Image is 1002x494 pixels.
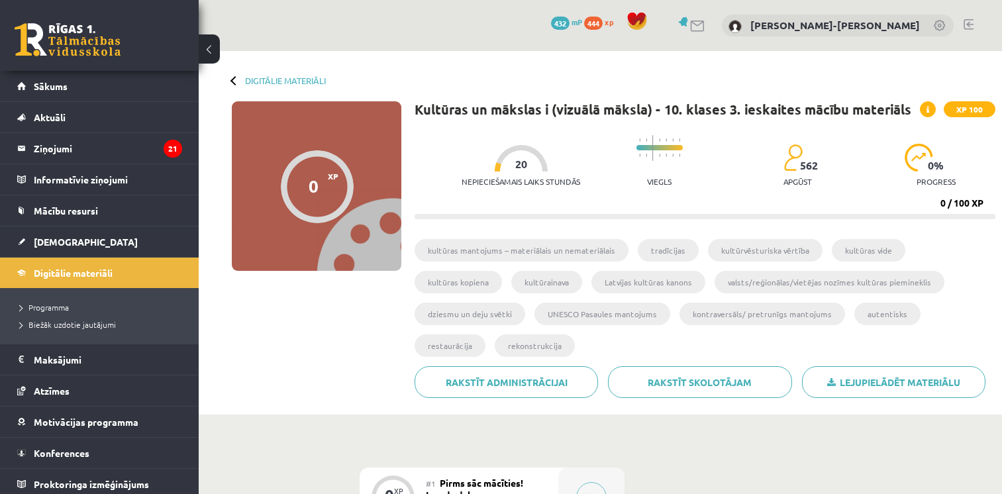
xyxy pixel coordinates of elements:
[415,334,485,357] li: restaurācija
[605,17,613,27] span: xp
[646,138,647,142] img: icon-short-line-57e1e144782c952c97e751825c79c345078a6d821885a25fce030b3d8c18986b.svg
[415,101,911,117] h1: Kultūras un mākslas i (vizuālā māksla) - 10. klases 3. ieskaites mācību materiāls
[728,20,742,33] img: Gustavs Erdmanis-Hermanis
[34,385,70,397] span: Atzīmes
[551,17,570,30] span: 432
[608,366,791,398] a: Rakstīt skolotājam
[905,144,933,172] img: icon-progress-161ccf0a02000e728c5f80fcf4c31c7af3da0e1684b2b1d7c360e028c24a22f1.svg
[679,154,680,157] img: icon-short-line-57e1e144782c952c97e751825c79c345078a6d821885a25fce030b3d8c18986b.svg
[20,302,69,313] span: Programma
[708,239,823,262] li: kultūrvēsturiska vērtība
[783,177,812,186] p: apgūst
[34,416,138,428] span: Motivācijas programma
[309,176,319,196] div: 0
[679,303,845,325] li: kontraversāls/ pretrunīgs mantojums
[647,177,672,186] p: Viegls
[17,164,182,195] a: Informatīvie ziņojumi
[17,375,182,406] a: Atzīmes
[917,177,956,186] p: progress
[20,301,185,313] a: Programma
[34,447,89,459] span: Konferences
[659,154,660,157] img: icon-short-line-57e1e144782c952c97e751825c79c345078a6d821885a25fce030b3d8c18986b.svg
[15,23,121,56] a: Rīgas 1. Tālmācības vidusskola
[638,239,699,262] li: tradīcijas
[715,271,944,293] li: valsts/reģionālas/vietējas nozīmes kultūras piemineklis
[415,303,525,325] li: dziesmu un deju svētki
[34,133,182,164] legend: Ziņojumi
[928,160,944,172] span: 0 %
[679,138,680,142] img: icon-short-line-57e1e144782c952c97e751825c79c345078a6d821885a25fce030b3d8c18986b.svg
[17,133,182,164] a: Ziņojumi21
[572,17,582,27] span: mP
[17,438,182,468] a: Konferences
[584,17,603,30] span: 444
[17,226,182,257] a: [DEMOGRAPHIC_DATA]
[245,75,326,85] a: Digitālie materiāli
[34,344,182,375] legend: Maksājumi
[34,236,138,248] span: [DEMOGRAPHIC_DATA]
[17,344,182,375] a: Maksājumi
[639,154,640,157] img: icon-short-line-57e1e144782c952c97e751825c79c345078a6d821885a25fce030b3d8c18986b.svg
[17,102,182,132] a: Aktuāli
[495,334,575,357] li: rekonstrukcija
[34,80,68,92] span: Sākums
[34,111,66,123] span: Aktuāli
[415,239,628,262] li: kultūras mantojums – materiālais un nemateriālais
[20,319,116,330] span: Biežāk uzdotie jautājumi
[511,271,582,293] li: kultūrainava
[34,267,113,279] span: Digitālie materiāli
[17,71,182,101] a: Sākums
[17,195,182,226] a: Mācību resursi
[164,140,182,158] i: 21
[534,303,670,325] li: UNESCO Pasaules mantojums
[34,478,149,490] span: Proktoringa izmēģinājums
[659,138,660,142] img: icon-short-line-57e1e144782c952c97e751825c79c345078a6d821885a25fce030b3d8c18986b.svg
[854,303,921,325] li: autentisks
[551,17,582,27] a: 432 mP
[415,366,598,398] a: Rakstīt administrācijai
[672,138,674,142] img: icon-short-line-57e1e144782c952c97e751825c79c345078a6d821885a25fce030b3d8c18986b.svg
[802,366,985,398] a: Lejupielādēt materiālu
[783,144,803,172] img: students-c634bb4e5e11cddfef0936a35e636f08e4e9abd3cc4e673bd6f9a4125e45ecb1.svg
[646,154,647,157] img: icon-short-line-57e1e144782c952c97e751825c79c345078a6d821885a25fce030b3d8c18986b.svg
[17,258,182,288] a: Digitālie materiāli
[415,271,502,293] li: kultūras kopiena
[832,239,905,262] li: kultūras vide
[34,205,98,217] span: Mācību resursi
[426,478,436,489] span: #1
[652,135,654,161] img: icon-long-line-d9ea69661e0d244f92f715978eff75569469978d946b2353a9bb055b3ed8787d.svg
[34,164,182,195] legend: Informatīvie ziņojumi
[591,271,705,293] li: Latvijas kultūras kanons
[944,101,995,117] span: XP 100
[328,172,338,181] span: XP
[800,160,818,172] span: 562
[584,17,620,27] a: 444 xp
[666,154,667,157] img: icon-short-line-57e1e144782c952c97e751825c79c345078a6d821885a25fce030b3d8c18986b.svg
[462,177,580,186] p: Nepieciešamais laiks stundās
[639,138,640,142] img: icon-short-line-57e1e144782c952c97e751825c79c345078a6d821885a25fce030b3d8c18986b.svg
[20,319,185,330] a: Biežāk uzdotie jautājumi
[666,138,667,142] img: icon-short-line-57e1e144782c952c97e751825c79c345078a6d821885a25fce030b3d8c18986b.svg
[750,19,920,32] a: [PERSON_NAME]-[PERSON_NAME]
[515,158,527,170] span: 20
[672,154,674,157] img: icon-short-line-57e1e144782c952c97e751825c79c345078a6d821885a25fce030b3d8c18986b.svg
[17,407,182,437] a: Motivācijas programma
